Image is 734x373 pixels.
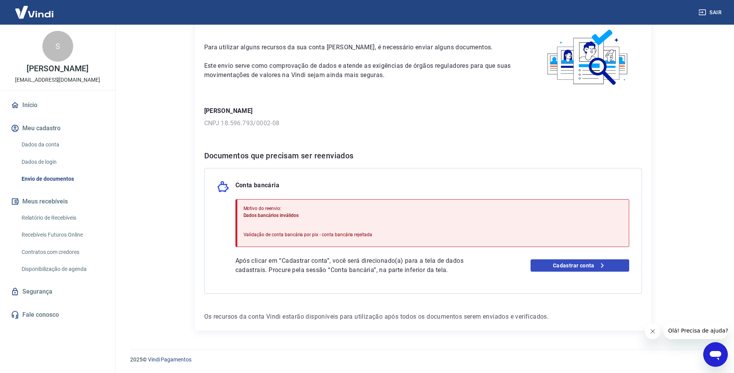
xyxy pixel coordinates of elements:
a: Envio de documentos [18,171,106,187]
p: Este envio serve como comprovação de dados e atende as exigências de órgãos reguladores para que ... [204,61,516,80]
img: waiting_documents.41d9841a9773e5fdf392cede4d13b617.svg [534,27,642,88]
h6: Documentos que precisam ser reenviados [204,150,642,162]
p: 2025 © [130,356,716,364]
a: Recebíveis Futuros Online [18,227,106,243]
iframe: Fechar mensagem [645,324,660,339]
a: Dados da conta [18,137,106,153]
p: Os recursos da conta Vindi estarão disponíveis para utilização após todos os documentos serem env... [204,312,642,321]
p: [PERSON_NAME] [204,106,642,116]
div: S [42,31,73,62]
span: Olá! Precisa de ajuda? [5,5,65,12]
a: Relatório de Recebíveis [18,210,106,226]
a: Disponibilização de agenda [18,261,106,277]
img: money_pork.0c50a358b6dafb15dddc3eea48f23780.svg [217,181,229,193]
iframe: Botão para abrir a janela de mensagens [703,342,728,367]
p: Para utilizar alguns recursos da sua conta [PERSON_NAME], é necessário enviar alguns documentos. [204,43,516,52]
iframe: Mensagem da empresa [663,322,728,339]
button: Meu cadastro [9,120,106,137]
a: Cadastrar conta [531,259,629,272]
span: Dados bancários inválidos [244,213,299,218]
a: Dados de login [18,154,106,170]
a: Fale conosco [9,306,106,323]
button: Meus recebíveis [9,193,106,210]
button: Sair [697,5,725,20]
a: Início [9,97,106,114]
p: [PERSON_NAME] [27,65,88,73]
p: Após clicar em “Cadastrar conta”, você será direcionado(a) para a tela de dados cadastrais. Procu... [235,256,491,275]
p: [EMAIL_ADDRESS][DOMAIN_NAME] [15,76,100,84]
p: Conta bancária [235,181,280,193]
img: Vindi [9,0,59,24]
p: Motivo do reenvio: [244,205,373,212]
p: Validação de conta bancária por pix - conta bancária rejeitada [244,231,373,238]
p: CNPJ 18.596.793/0002-08 [204,119,642,128]
a: Contratos com credores [18,244,106,260]
a: Segurança [9,283,106,300]
a: Vindi Pagamentos [148,356,191,363]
